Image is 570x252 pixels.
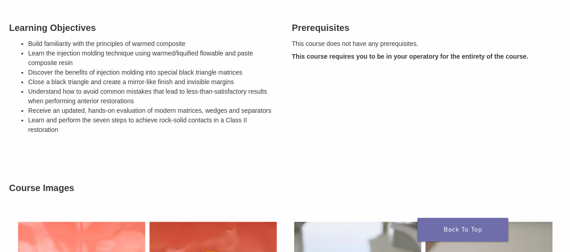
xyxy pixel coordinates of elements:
h3: Learning Objectives [9,21,278,35]
p: This course does not have any prerequisites. [292,39,561,49]
h3: Prerequisites [292,21,561,35]
li: Receive an updated, hands-on evaluation of modern matrices, wedges and separators [28,106,278,116]
h3: Course Images [9,181,561,195]
li: Understand how to avoid common mistakes that lead to less-than-satisfactory results when performi... [28,87,278,106]
li: Learn and perform the seven steps to achieve rock-solid contacts in a Class II restoration [28,116,278,135]
li: Build familiarity with the principles of warmed composite [28,39,278,49]
strong: This course requires you to be in your operatory for the entirety of the course. [292,53,528,60]
a: Back To Top [417,218,508,242]
li: Close a black triangle and create a mirror-like finish and invisible margins [28,77,278,87]
li: Learn the injection molding technique using warmed/liquified flowable and paste composite resin [28,49,278,68]
li: Discover the benefits of injection molding into special black triangle matrices [28,68,278,77]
